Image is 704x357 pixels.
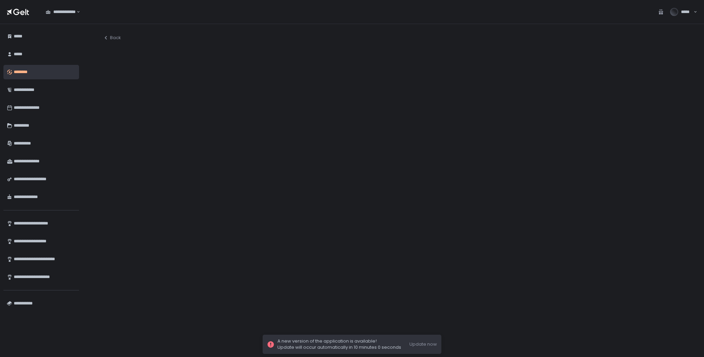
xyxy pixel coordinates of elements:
[103,31,121,45] button: Back
[277,338,401,350] span: A new version of the application is available! Update will occur automatically in 10 minutes 0 se...
[409,341,437,347] button: Update now
[41,5,80,19] div: Search for option
[103,35,121,41] div: Back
